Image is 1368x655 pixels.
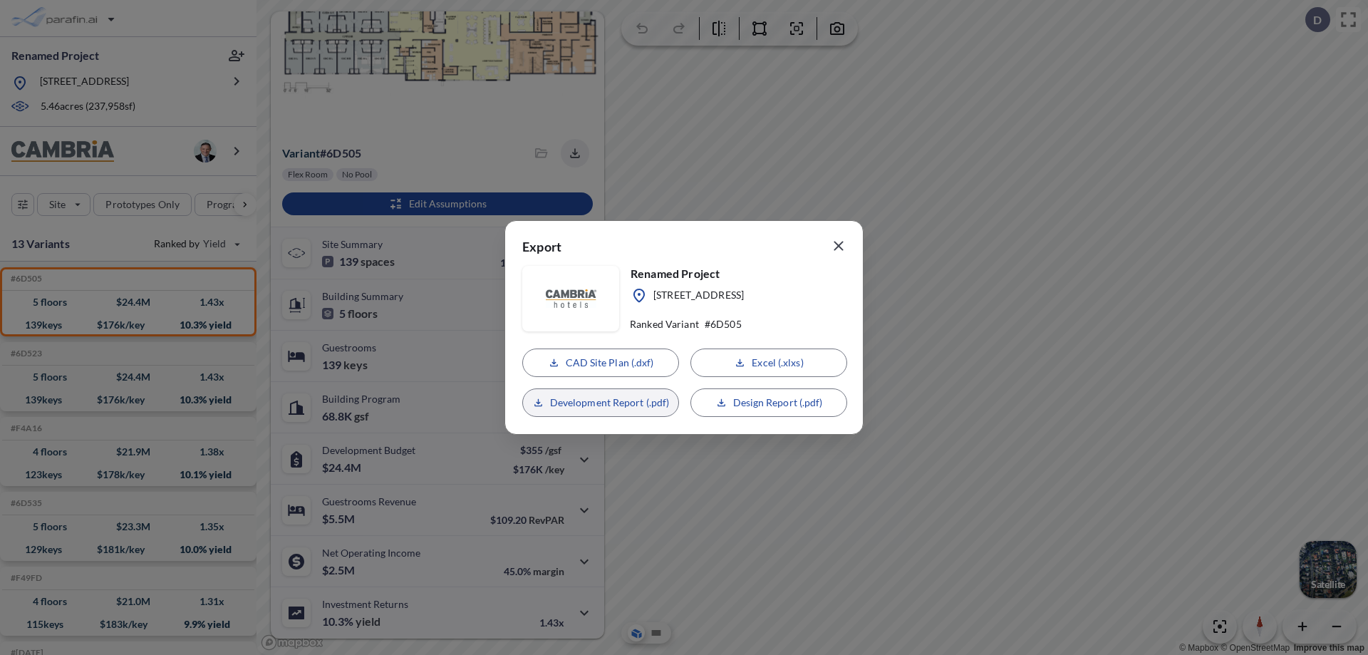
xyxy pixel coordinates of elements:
[653,288,744,304] p: [STREET_ADDRESS]
[566,356,654,370] p: CAD Site Plan (.dxf)
[733,396,823,410] p: Design Report (.pdf)
[546,289,596,307] img: floorplanBranLogoPlug
[631,266,744,282] p: Renamed Project
[522,238,561,260] p: Export
[630,318,699,331] p: Ranked Variant
[522,388,679,417] button: Development Report (.pdf)
[690,388,847,417] button: Design Report (.pdf)
[550,396,670,410] p: Development Report (.pdf)
[522,349,679,377] button: CAD Site Plan (.dxf)
[705,318,742,331] p: # 6D505
[752,356,803,370] p: Excel (.xlxs)
[690,349,847,377] button: Excel (.xlxs)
